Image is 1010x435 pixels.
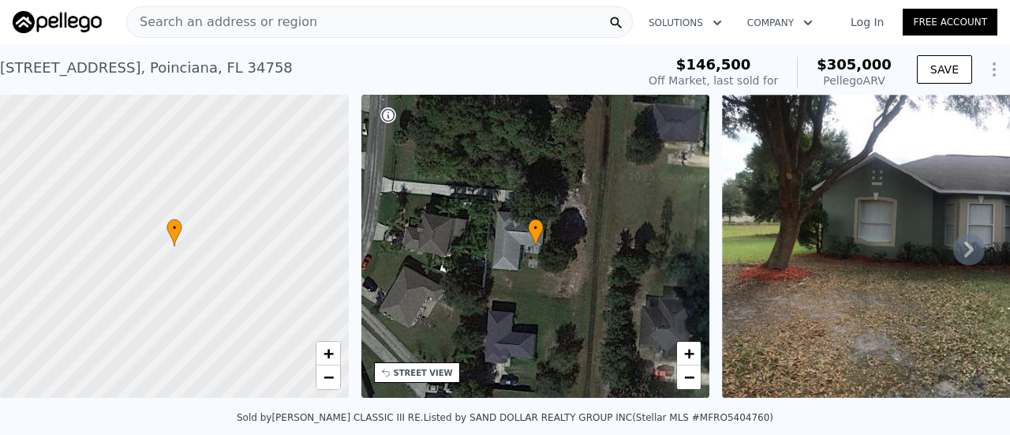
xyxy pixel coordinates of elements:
[649,73,778,88] div: Off Market, last sold for
[323,367,333,387] span: −
[677,342,701,366] a: Zoom in
[166,221,182,235] span: •
[832,14,903,30] a: Log In
[917,55,972,84] button: SAVE
[316,342,340,366] a: Zoom in
[735,9,825,37] button: Company
[13,11,102,33] img: Pellego
[528,219,544,246] div: •
[978,54,1010,85] button: Show Options
[528,221,544,235] span: •
[677,366,701,389] a: Zoom out
[316,366,340,389] a: Zoom out
[166,219,182,246] div: •
[323,343,333,363] span: +
[676,56,751,73] span: $146,500
[817,56,892,73] span: $305,000
[903,9,997,36] a: Free Account
[127,13,317,32] span: Search an address or region
[424,412,773,423] div: Listed by SAND DOLLAR REALTY GROUP INC (Stellar MLS #MFRO5404760)
[237,412,424,423] div: Sold by [PERSON_NAME] CLASSIC III RE .
[684,367,694,387] span: −
[684,343,694,363] span: +
[394,367,453,379] div: STREET VIEW
[817,73,892,88] div: Pellego ARV
[636,9,735,37] button: Solutions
